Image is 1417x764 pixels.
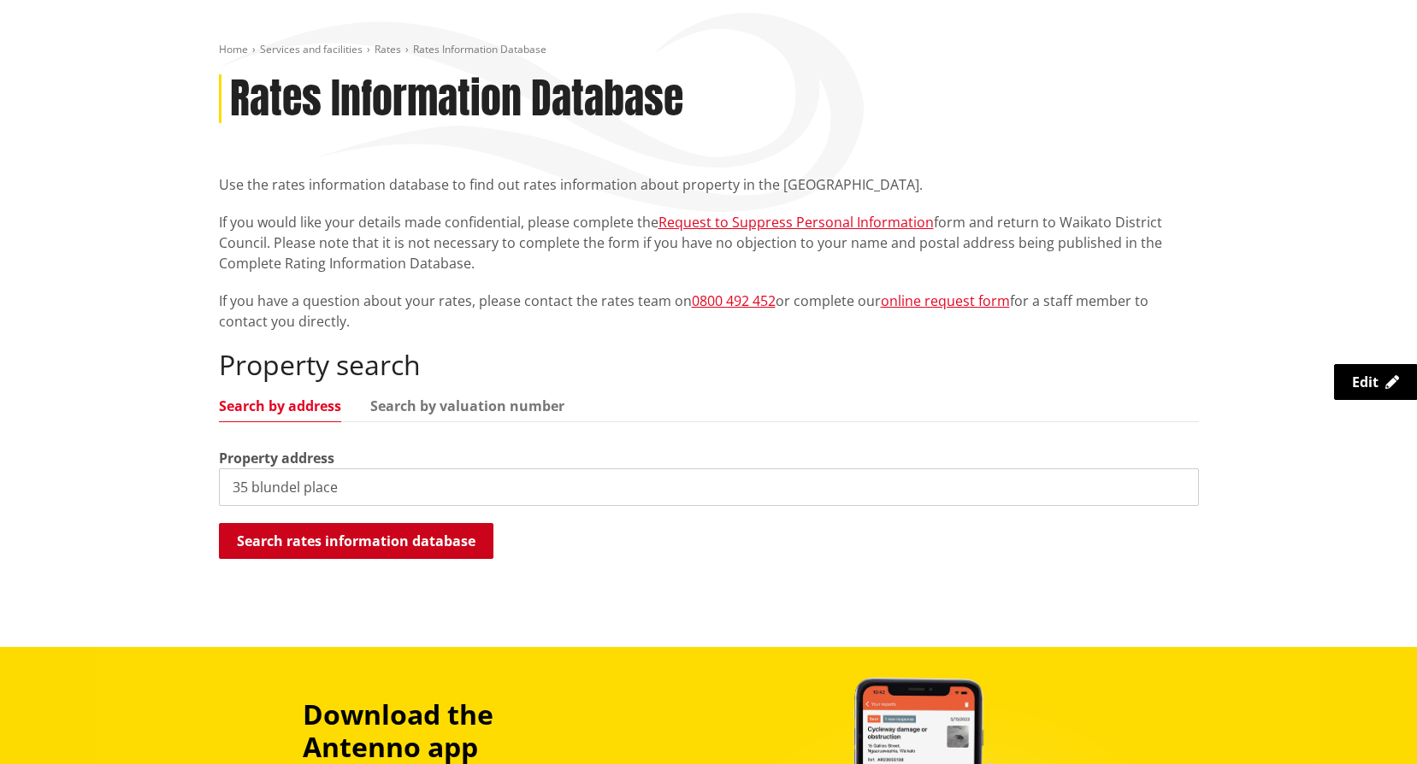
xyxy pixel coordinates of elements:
p: If you would like your details made confidential, please complete the form and return to Waikato ... [219,212,1199,273]
a: Search by valuation number [370,399,564,413]
h3: Download the Antenno app [303,698,612,764]
input: e.g. Duke Street NGARUAWAHIA [219,468,1199,506]
iframe: Messenger Launcher [1338,692,1400,754]
a: 0800 492 452 [692,291,776,310]
h1: Rates Information Database [230,74,683,124]
p: If you have a question about your rates, please contact the rates team on or complete our for a s... [219,291,1199,332]
a: Home [219,42,248,56]
nav: breadcrumb [219,43,1199,57]
a: Rates [375,42,401,56]
p: Use the rates information database to find out rates information about property in the [GEOGRAPHI... [219,174,1199,195]
label: Property address [219,448,334,468]
a: online request form [881,291,1010,310]
a: Request to Suppress Personal Information [658,213,934,232]
span: Rates Information Database [413,42,546,56]
h2: Property search [219,349,1199,381]
a: Edit [1334,364,1417,400]
button: Search rates information database [219,523,493,559]
a: Search by address [219,399,341,413]
span: Edit [1352,373,1379,391]
a: Services and facilities [260,42,363,56]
